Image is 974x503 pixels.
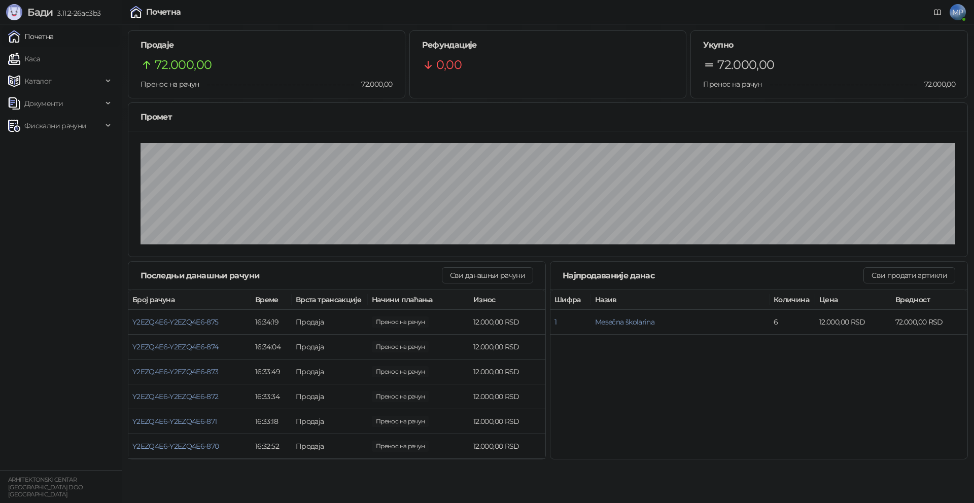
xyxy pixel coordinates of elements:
th: Шифра [550,290,591,310]
span: Каталог [24,71,52,91]
a: Документација [929,4,946,20]
button: Y2EZQ4E6-Y2EZQ4E6-873 [132,367,219,376]
td: 72.000,00 RSD [891,310,967,335]
th: Време [251,290,292,310]
span: 72.000,00 [917,79,955,90]
td: Продаја [292,335,368,360]
div: Најпродаваније данас [563,269,863,282]
span: 12.000,00 [372,316,429,328]
a: Каса [8,49,40,69]
td: 12.000,00 RSD [469,434,545,459]
small: ARHITEKTONSKI CENTAR [GEOGRAPHIC_DATA] DOO [GEOGRAPHIC_DATA] [8,476,83,498]
span: Бади [27,6,53,18]
td: 16:33:18 [251,409,292,434]
span: 12.000,00 [372,366,429,377]
div: Почетна [146,8,181,16]
span: 3.11.2-26ac3b3 [53,9,100,18]
button: Y2EZQ4E6-Y2EZQ4E6-874 [132,342,219,351]
button: Сви продати артикли [863,267,955,283]
td: 16:33:34 [251,384,292,409]
button: Y2EZQ4E6-Y2EZQ4E6-871 [132,417,217,426]
th: Цена [815,290,891,310]
button: Сви данашњи рачуни [442,267,533,283]
span: Пренос на рачун [141,80,199,89]
button: Y2EZQ4E6-Y2EZQ4E6-870 [132,442,219,451]
td: 12.000,00 RSD [469,360,545,384]
h5: Укупно [703,39,955,51]
button: Y2EZQ4E6-Y2EZQ4E6-875 [132,317,219,327]
span: 72.000,00 [155,55,212,75]
th: Начини плаћања [368,290,469,310]
td: 16:34:04 [251,335,292,360]
td: Продаја [292,360,368,384]
th: Количина [770,290,815,310]
td: 16:33:49 [251,360,292,384]
th: Врста трансакције [292,290,368,310]
td: 12.000,00 RSD [469,409,545,434]
img: Logo [6,4,22,20]
h5: Продаје [141,39,393,51]
span: 0,00 [436,55,462,75]
th: Вредност [891,290,967,310]
span: Документи [24,93,63,114]
button: Mesečna školarina [595,317,654,327]
td: 12.000,00 RSD [469,310,545,335]
th: Број рачуна [128,290,251,310]
td: Продаја [292,434,368,459]
td: 12.000,00 RSD [469,384,545,409]
td: Продаја [292,384,368,409]
span: 12.000,00 [372,341,429,352]
a: Почетна [8,26,54,47]
td: 12.000,00 RSD [469,335,545,360]
span: MP [950,4,966,20]
span: Фискални рачуни [24,116,86,136]
span: 72.000,00 [717,55,774,75]
td: 16:32:52 [251,434,292,459]
td: 6 [770,310,815,335]
td: Продаја [292,409,368,434]
td: Продаја [292,310,368,335]
button: Y2EZQ4E6-Y2EZQ4E6-872 [132,392,219,401]
span: Пренос на рачун [703,80,761,89]
h5: Рефундације [422,39,674,51]
div: Последњи данашњи рачуни [141,269,442,282]
td: 12.000,00 RSD [815,310,891,335]
span: 12.000,00 [372,416,429,427]
td: 16:34:19 [251,310,292,335]
th: Назив [591,290,770,310]
div: Промет [141,111,955,123]
span: 12.000,00 [372,441,429,452]
button: 1 [554,317,556,327]
span: 72.000,00 [354,79,392,90]
th: Износ [469,290,545,310]
span: 12.000,00 [372,391,429,402]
